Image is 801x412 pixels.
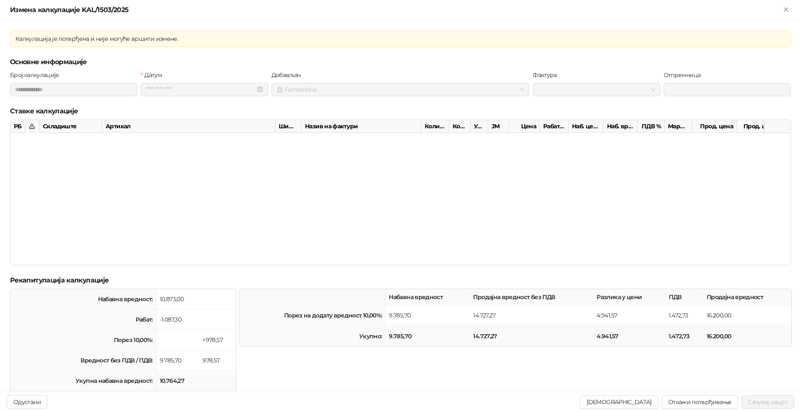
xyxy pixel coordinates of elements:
th: Продајна вредност [703,289,791,305]
div: Количина [421,120,449,133]
td: 9.785,70 [156,350,199,371]
div: Улазна кол. [471,120,488,133]
input: Фактура [538,83,647,96]
td: 9.785,70 [385,326,470,346]
button: Close [781,5,791,15]
div: ПДВ % [637,120,665,133]
th: Разлика у цени [593,289,665,305]
td: 10.764,27 [156,371,199,391]
td: 14.727,27 [470,305,593,326]
h5: Основне информације [10,57,791,67]
div: Артикал [102,120,275,133]
div: Складиште [40,120,102,133]
td: +978,57 [199,330,236,350]
input: Отпремница [664,83,791,96]
div: Калкулација је потврђена и није могуће вршити измене. [15,34,786,43]
input: Број калкулације [10,83,137,96]
td: Порез на додату вредност 10,00%: [239,305,385,326]
span: Farmanima [277,83,525,96]
h5: Ставке калкулације [10,106,791,116]
td: 16.200,00 [703,305,791,326]
div: Маржа % [665,120,693,133]
div: Прод. цена [693,120,737,133]
span: [DEMOGRAPHIC_DATA] [587,398,651,406]
button: Откажи потврђивање [662,395,738,409]
div: ЈМ [488,120,509,133]
button: Одустани [7,395,48,409]
button: Сачувај нацрт [741,395,794,409]
label: Отпремница [664,70,706,80]
td: Укупно: [239,326,385,346]
div: РБ [10,120,25,133]
th: ПДВ [665,289,703,305]
div: Рабат % [540,120,569,133]
div: Измена калкулације KAL/1503/2025 [10,5,781,15]
td: 10.873,00 [156,289,199,310]
div: Наб. цена [569,120,604,133]
td: Укупна набавна вредност: [10,371,156,391]
td: Вредност без ПДВ / ПДВ: [10,350,156,371]
button: [DEMOGRAPHIC_DATA] [580,395,658,409]
input: Датум [146,85,254,94]
th: Набавна вредност [385,289,470,305]
div: Назив на фактури [302,120,421,133]
td: 4.941,57 [593,326,665,346]
td: 9.785,70 [385,305,470,326]
td: 978,57 [199,350,236,371]
label: Број калкулације [10,70,64,80]
th: Продајна вредност без ПДВ [470,289,593,305]
label: Фактура [533,70,562,80]
td: Набавна вредност: [10,289,156,310]
td: Рабат: [10,310,156,330]
td: Разлика у цени: [10,391,156,412]
td: -1.087,30 [156,310,199,330]
h5: Рекапитулација калкулације [10,275,791,285]
div: Наб. вредност [604,120,637,133]
td: 1.472,73 [665,305,703,326]
td: 4.941,57 [156,391,199,412]
td: Порез 10,00%: [10,330,156,350]
td: 4.941,57 [593,305,665,326]
div: Шифра на фактури [275,120,302,133]
td: 16.200,00 [703,326,791,346]
td: 14.727,27 [470,326,593,346]
div: Кол. у пак. [449,120,471,133]
label: Добављач [272,70,306,80]
label: Датум [141,70,167,80]
td: 1.472,73 [665,326,703,346]
div: Цена [509,120,540,133]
